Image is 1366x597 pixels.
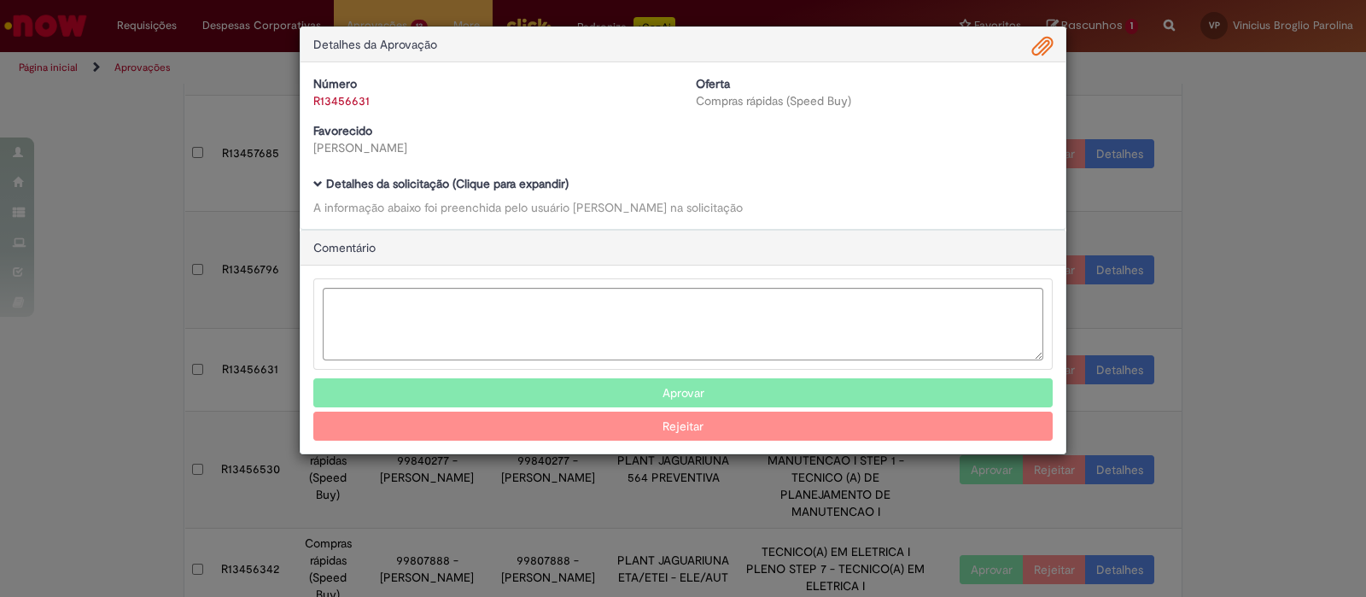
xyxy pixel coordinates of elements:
[326,176,569,191] b: Detalhes da solicitação (Clique para expandir)
[313,37,437,52] span: Detalhes da Aprovação
[313,412,1053,441] button: Rejeitar
[696,92,1053,109] div: Compras rápidas (Speed Buy)
[313,93,370,108] a: R13456631
[313,139,670,156] div: [PERSON_NAME]
[696,76,730,91] b: Oferta
[313,123,372,138] b: Favorecido
[313,178,1053,190] h5: Detalhes da solicitação (Clique para expandir)
[313,76,357,91] b: Número
[313,378,1053,407] button: Aprovar
[313,199,1053,216] div: A informação abaixo foi preenchida pelo usuário [PERSON_NAME] na solicitação
[313,240,376,255] span: Comentário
